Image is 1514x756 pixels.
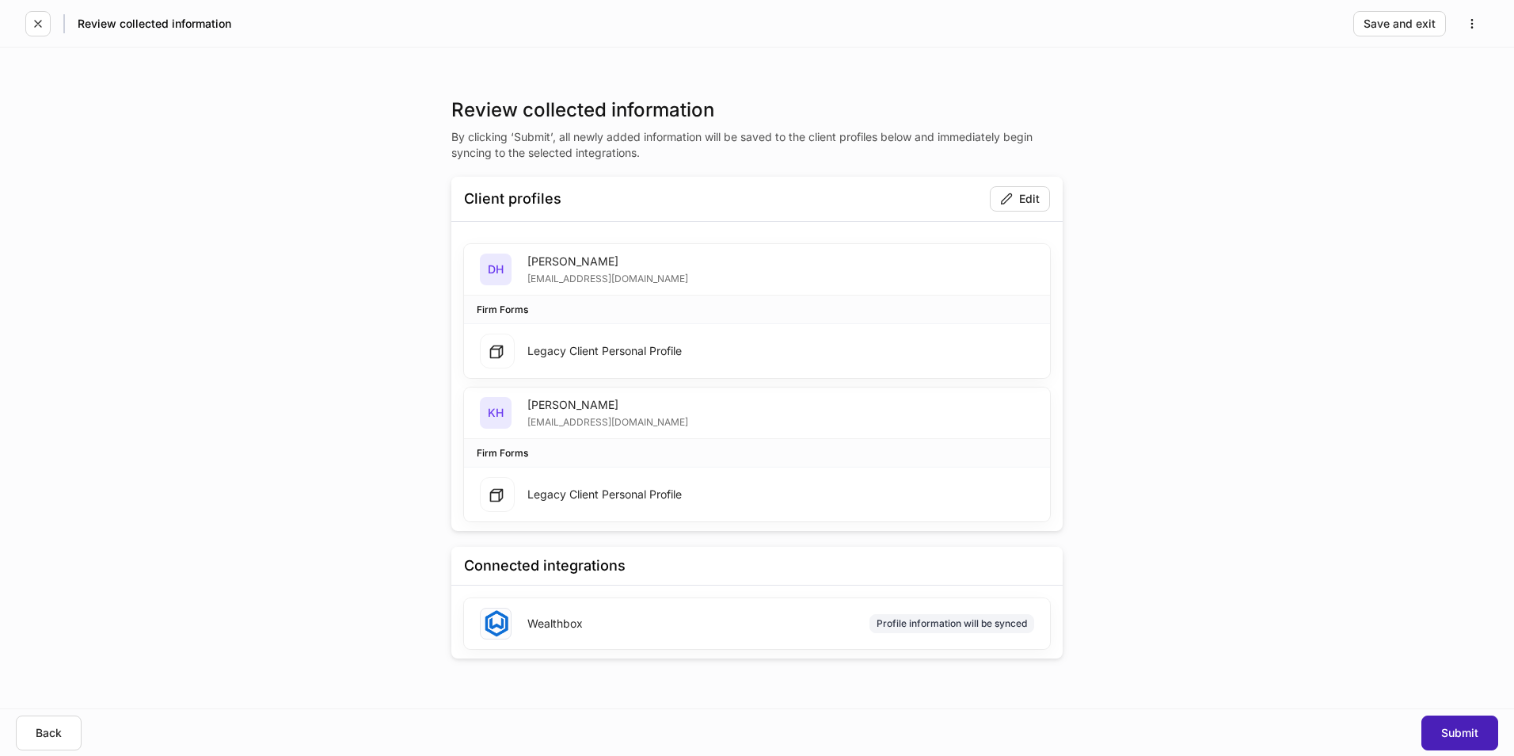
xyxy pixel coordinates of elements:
div: [PERSON_NAME] [527,397,688,413]
div: Firm Forms [477,302,528,317]
h5: KH [488,405,504,421]
div: Legacy Client Personal Profile [527,487,682,502]
h5: DH [488,262,504,277]
button: Submit [1421,716,1498,750]
button: Edit [990,186,1050,212]
div: Profile information will be synced [877,616,1027,631]
p: By clicking ‘Submit’, all newly added information will be saved to the client profiles below and ... [451,129,1063,161]
div: Save and exit [1364,18,1436,29]
div: [EMAIL_ADDRESS][DOMAIN_NAME] [527,413,688,429]
div: Firm Forms [477,445,528,460]
div: Legacy Client Personal Profile [527,343,682,359]
button: Back [16,716,82,750]
div: Back [36,727,62,739]
div: Submit [1441,727,1478,739]
div: [PERSON_NAME] [527,254,688,269]
div: Connected integrations [464,556,626,575]
h3: Review collected information [451,97,1063,123]
div: Edit [1000,193,1040,205]
div: Wealthbox [527,616,583,632]
button: Save and exit [1353,11,1446,36]
h5: Review collected information [78,16,231,32]
div: [EMAIL_ADDRESS][DOMAIN_NAME] [527,269,688,285]
div: Client profiles [464,189,561,208]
